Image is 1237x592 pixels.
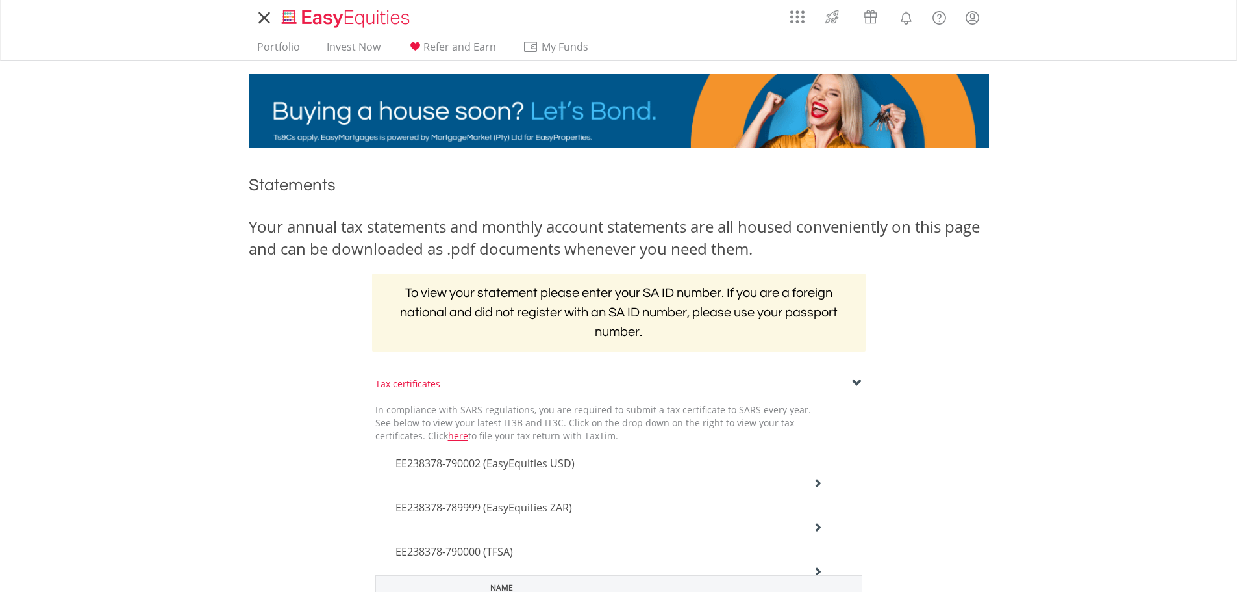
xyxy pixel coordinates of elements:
span: My Funds [523,38,608,55]
span: EE238378-789999 (EasyEquities ZAR) [395,500,572,515]
a: My Profile [956,3,989,32]
span: Statements [249,177,336,194]
a: FAQ's and Support [923,3,956,29]
img: vouchers-v2.svg [860,6,881,27]
h2: To view your statement please enter your SA ID number. If you are a foreign national and did not ... [372,274,866,352]
img: thrive-v2.svg [821,6,843,27]
span: EE238378-790000 (TFSA) [395,545,513,559]
div: Tax certificates [375,378,862,391]
a: here [448,430,468,442]
a: Portfolio [252,40,305,60]
a: AppsGrid [782,3,813,24]
a: Invest Now [321,40,386,60]
img: grid-menu-icon.svg [790,10,805,24]
a: Home page [277,3,415,29]
a: Vouchers [851,3,890,27]
span: In compliance with SARS regulations, you are required to submit a tax certificate to SARS every y... [375,404,811,442]
a: Refer and Earn [402,40,501,60]
img: EasyMortage Promotion Banner [249,74,989,148]
span: Click to file your tax return with TaxTim. [428,430,618,442]
div: Your annual tax statements and monthly account statements are all housed conveniently on this pag... [249,216,989,261]
img: EasyEquities_Logo.png [279,8,415,29]
span: EE238378-790002 (EasyEquities USD) [395,456,575,470]
span: Refer and Earn [423,40,496,54]
a: Notifications [890,3,923,29]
